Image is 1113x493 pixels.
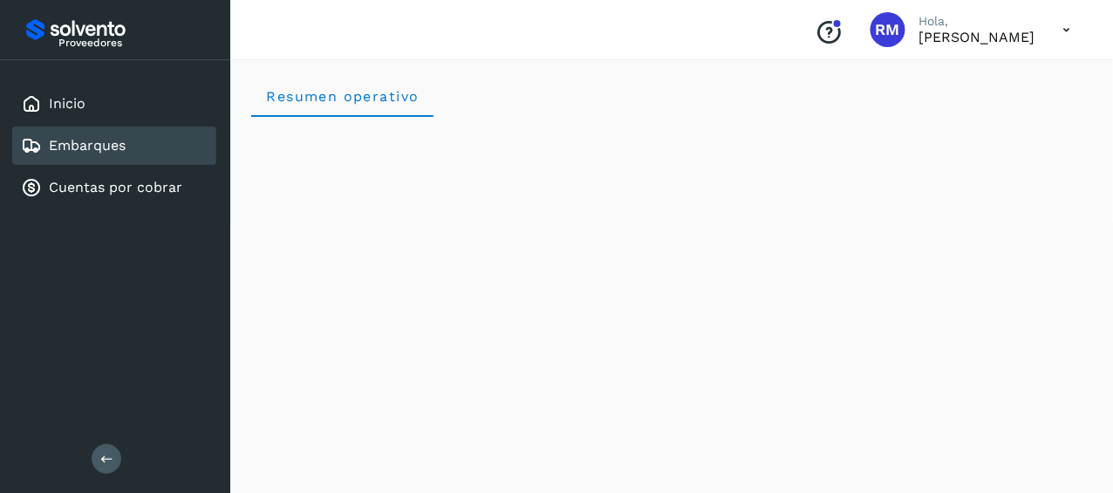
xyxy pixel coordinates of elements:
p: RICARDO MONTEMAYOR [919,29,1035,45]
span: Resumen operativo [265,88,420,105]
a: Embarques [49,137,126,154]
div: Cuentas por cobrar [12,168,216,207]
p: Proveedores [58,37,209,49]
a: Cuentas por cobrar [49,179,182,195]
div: Embarques [12,127,216,165]
a: Inicio [49,95,85,112]
p: Hola, [919,14,1035,29]
div: Inicio [12,85,216,123]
